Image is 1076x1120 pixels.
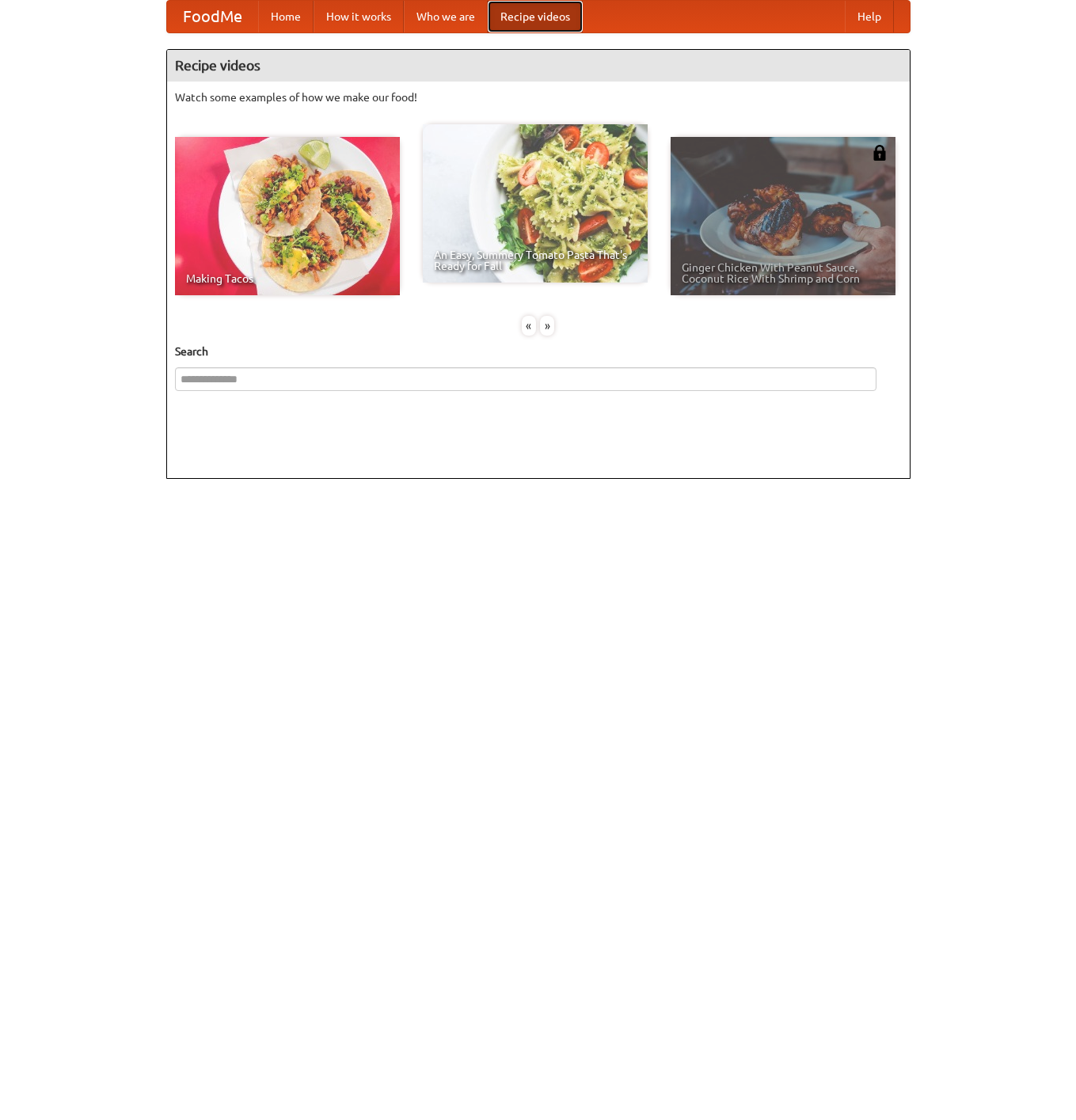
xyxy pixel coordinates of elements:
a: FoodMe [167,1,258,32]
div: « [522,316,536,336]
a: Home [258,1,314,32]
a: How it works [314,1,404,32]
a: Recipe videos [488,1,583,32]
a: An Easy, Summery Tomato Pasta That's Ready for Fall [423,124,648,283]
a: Help [845,1,894,32]
a: Who we are [404,1,488,32]
p: Watch some examples of how we make our food! [175,89,902,105]
span: An Easy, Summery Tomato Pasta That's Ready for Fall [434,249,637,271]
span: Making Tacos [186,273,389,284]
img: 483408.png [872,145,888,161]
h5: Search [175,344,902,359]
h4: Recipe videos [167,50,910,82]
div: » [540,316,554,336]
a: Making Tacos [175,137,400,295]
